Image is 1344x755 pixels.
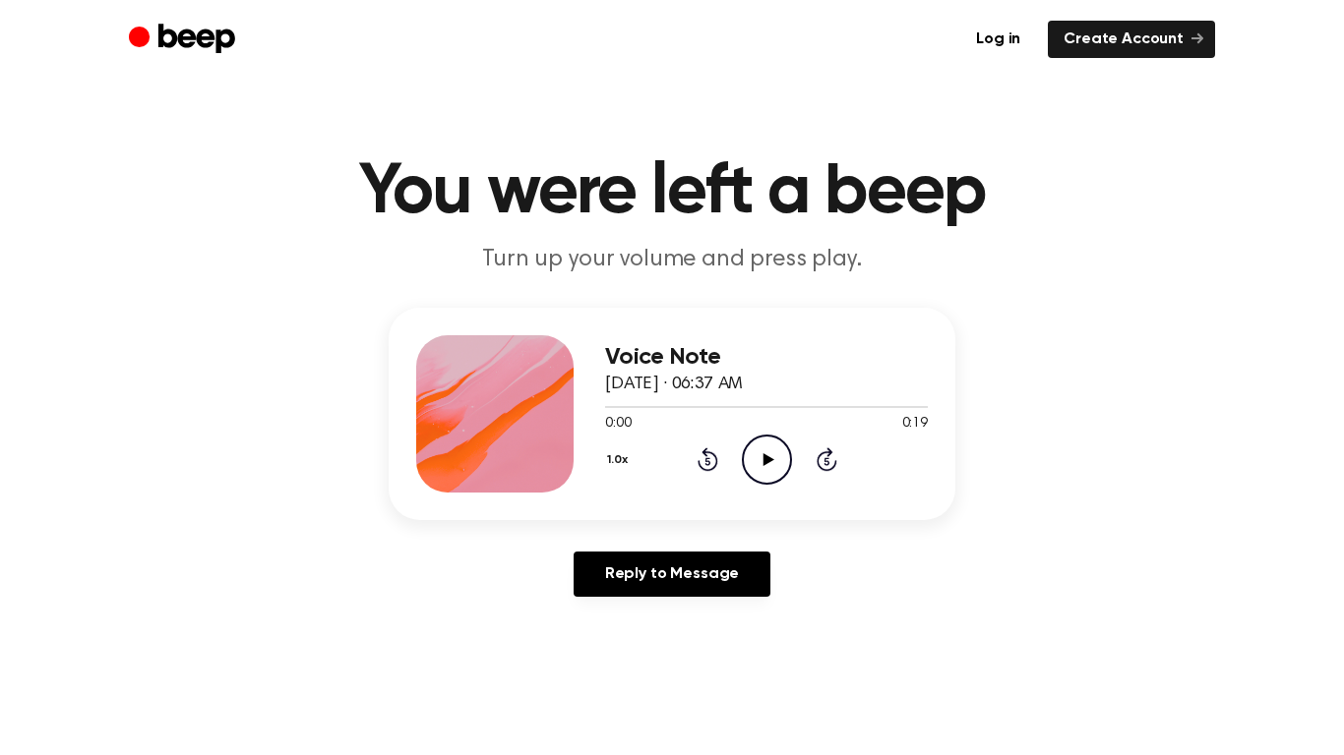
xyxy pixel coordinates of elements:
h3: Voice Note [605,344,928,371]
a: Reply to Message [574,552,770,597]
span: [DATE] · 06:37 AM [605,376,743,393]
a: Log in [960,21,1036,58]
p: Turn up your volume and press play. [294,244,1050,276]
span: 0:19 [902,414,928,435]
a: Create Account [1048,21,1215,58]
a: Beep [129,21,240,59]
span: 0:00 [605,414,631,435]
h1: You were left a beep [168,157,1176,228]
button: 1.0x [605,443,636,477]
